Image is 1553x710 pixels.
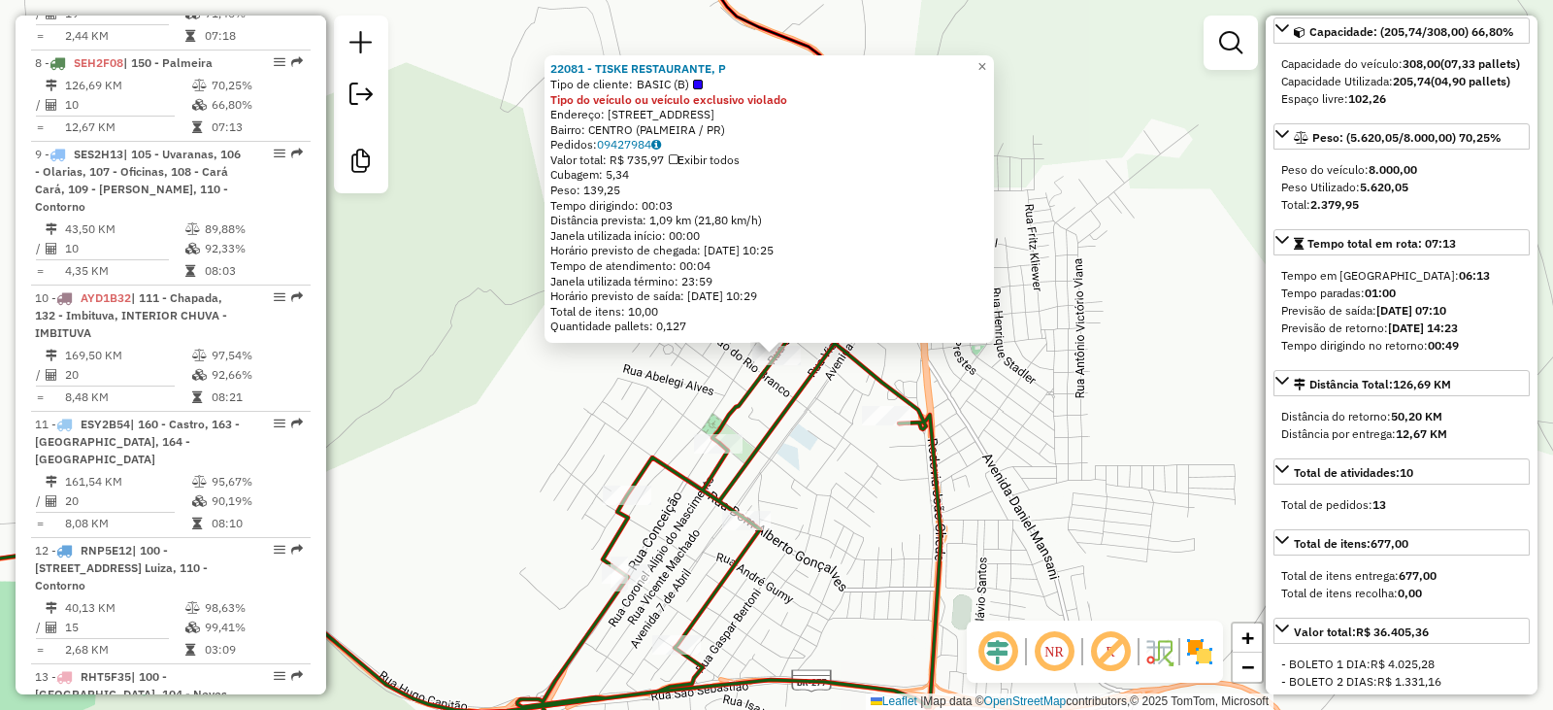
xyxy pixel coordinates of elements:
[35,640,45,659] td: =
[1281,691,1522,708] div: - BOLETO 3 DIAS:
[211,365,303,385] td: 92,66%
[211,491,303,511] td: 90,19%
[550,137,988,152] div: Pedidos:
[1273,48,1530,116] div: Capacidade: (205,74/308,00) 66,80%
[1403,56,1440,71] strong: 308,00
[1360,180,1408,194] strong: 5.620,05
[211,118,303,137] td: 07:13
[64,640,184,659] td: 2,68 KM
[211,95,303,115] td: 66,80%
[185,602,200,614] i: % de utilização do peso
[342,23,380,67] a: Nova sessão e pesquisa
[550,243,988,258] div: Horário previsto de chegada: [DATE] 10:25
[123,55,213,70] span: | 150 - Palmeira
[1310,197,1359,212] strong: 2.379,95
[64,491,191,511] td: 20
[984,694,1067,708] a: OpenStreetMap
[35,514,45,533] td: =
[35,239,45,258] td: /
[550,274,988,289] div: Janela utilizada término: 23:59
[1233,653,1262,682] a: Zoom out
[971,55,994,79] a: Close popup
[204,26,302,46] td: 07:18
[1273,370,1530,396] a: Distância Total:126,69 KM
[669,152,740,167] span: Exibir todos
[35,365,45,385] td: /
[274,544,285,556] em: Opções
[35,26,45,46] td: =
[1294,624,1429,641] div: Valor total:
[1371,657,1435,671] span: R$ 4.025,28
[291,291,303,303] em: Rota exportada
[274,291,285,303] em: Opções
[1273,123,1530,150] a: Peso: (5.620,05/8.000,00) 70,25%
[35,491,45,511] td: /
[1241,655,1254,679] span: −
[74,55,123,70] span: SEH2F08
[1273,618,1530,644] a: Valor total:R$ 36.405,36
[291,148,303,159] em: Rota exportada
[1281,267,1522,285] div: Tempo em [GEOGRAPHIC_DATA]:
[550,198,988,214] div: Tempo dirigindo: 00:03
[64,472,191,491] td: 161,54 KM
[35,543,208,592] span: | 100 - [STREET_ADDRESS] Luiza, 110 - Contorno
[35,261,45,281] td: =
[35,618,45,637] td: /
[46,476,57,488] i: Distância Total
[1273,458,1530,485] a: Total de atividades:10
[1431,74,1510,88] strong: (04,90 pallets)
[550,61,988,334] div: Tempo de atendimento: 00:04
[550,61,726,76] strong: 22081 - TISKE RESTAURANTE, P
[1396,426,1447,441] strong: 12,67 KM
[1281,425,1522,443] div: Distância por entrega:
[35,388,45,407] td: =
[1440,56,1520,71] strong: (07,33 pallets)
[185,265,195,277] i: Tempo total em rota
[871,694,917,708] a: Leaflet
[550,167,988,183] div: Cubagem: 5,34
[1399,568,1437,583] strong: 677,00
[204,618,302,637] td: 99,41%
[1376,303,1446,318] strong: [DATE] 07:10
[1400,465,1413,480] strong: 10
[1348,91,1386,106] strong: 102,26
[1294,465,1413,480] span: Total de atividades:
[74,147,123,161] span: SES2H13
[550,107,988,122] div: Endereço: [STREET_ADDRESS]
[1211,23,1250,62] a: Exibir filtros
[1281,73,1522,90] div: Capacidade Utilizada:
[35,147,241,214] span: | 105 - Uvaranas, 106 - Olarias, 107 - Oficinas, 108 - Cará Cará, 109 - [PERSON_NAME], 110 - Cont...
[192,369,207,381] i: % de utilização da cubagem
[35,95,45,115] td: /
[46,495,57,507] i: Total de Atividades
[1365,286,1396,300] strong: 01:00
[211,514,303,533] td: 08:10
[274,56,285,68] em: Opções
[46,622,57,633] i: Total de Atividades
[1294,535,1408,553] div: Total de itens:
[1281,162,1417,177] span: Peso do veículo:
[597,137,661,152] a: 09427984
[1281,408,1522,425] div: Distância do retorno:
[35,290,227,340] span: 10 -
[550,152,988,168] div: Valor total: R$ 735,97
[637,77,703,92] span: BASIC (B)
[1281,673,1522,691] div: - BOLETO 2 DIAS:
[1273,559,1530,610] div: Total de itens:677,00
[192,99,207,111] i: % de utilização da cubagem
[64,76,191,95] td: 126,69 KM
[550,77,988,92] div: Tipo de cliente:
[35,118,45,137] td: =
[1377,674,1441,689] span: R$ 1.331,16
[1294,376,1451,393] div: Distância Total:
[211,346,303,365] td: 97,54%
[1393,74,1431,88] strong: 205,74
[204,261,302,281] td: 08:03
[64,346,191,365] td: 169,50 KM
[1281,179,1522,196] div: Peso Utilizado:
[274,148,285,159] em: Opções
[1281,285,1522,302] div: Tempo paradas:
[204,239,302,258] td: 92,33%
[185,622,200,633] i: % de utilização da cubagem
[1377,692,1432,706] span: R$ 735,97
